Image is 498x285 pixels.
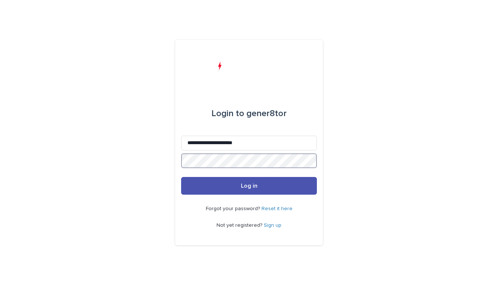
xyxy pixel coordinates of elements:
[211,103,287,124] div: gener8tor
[217,223,264,228] span: Not yet registered?
[206,206,262,211] span: Forgot your password?
[208,58,291,80] img: C5FSyDJJSaq9LqOlk373
[241,183,257,189] span: Log in
[181,177,317,195] button: Log in
[211,109,244,118] span: Login to
[262,206,293,211] a: Reset it here
[264,223,281,228] a: Sign up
